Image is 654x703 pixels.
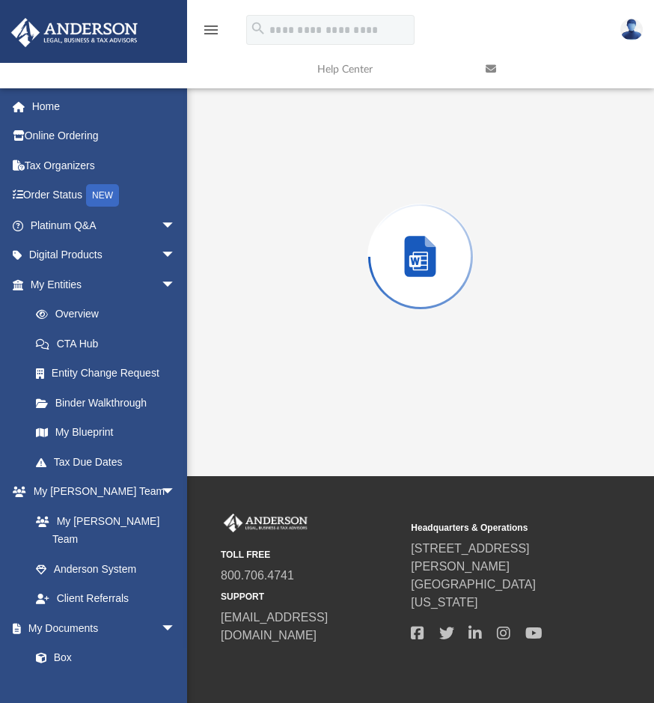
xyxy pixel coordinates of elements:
a: Digital Productsarrow_drop_down [10,240,198,270]
a: Help Center [306,40,474,99]
span: arrow_drop_down [161,613,191,644]
img: Anderson Advisors Platinum Portal [221,514,311,533]
a: Tax Organizers [10,150,198,180]
span: arrow_drop_down [161,270,191,300]
a: Tax Due Dates [21,447,198,477]
a: menu [202,28,220,39]
i: menu [202,21,220,39]
a: [STREET_ADDRESS][PERSON_NAME] [411,542,529,573]
span: arrow_drop_down [161,240,191,271]
a: 800.706.4741 [221,569,294,582]
a: Online Ordering [10,121,198,151]
a: Home [10,91,198,121]
a: Anderson System [21,554,191,584]
a: Entity Change Request [21,359,198,389]
a: Overview [21,299,198,329]
a: Platinum Q&Aarrow_drop_down [10,210,198,240]
img: Anderson Advisors Platinum Portal [7,18,142,47]
a: My Entitiesarrow_drop_down [10,270,198,299]
a: [GEOGRAPHIC_DATA][US_STATE] [411,578,536,609]
span: arrow_drop_down [161,477,191,508]
a: CTA Hub [21,329,198,359]
a: Meeting Minutes [21,672,191,702]
a: My Documentsarrow_drop_down [10,613,191,643]
div: NEW [86,184,119,207]
small: TOLL FREE [221,548,400,562]
span: arrow_drop_down [161,210,191,241]
a: Client Referrals [21,584,191,614]
a: Order StatusNEW [10,180,198,211]
img: User Pic [620,19,643,40]
a: Box [21,643,183,673]
a: [EMAIL_ADDRESS][DOMAIN_NAME] [221,611,328,642]
small: SUPPORT [221,590,400,603]
div: Preview [210,24,631,450]
a: Binder Walkthrough [21,388,198,418]
a: My [PERSON_NAME] Team [21,506,183,554]
a: My Blueprint [21,418,191,448]
a: My [PERSON_NAME] Teamarrow_drop_down [10,477,191,507]
i: search [250,20,266,37]
small: Headquarters & Operations [411,521,590,535]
